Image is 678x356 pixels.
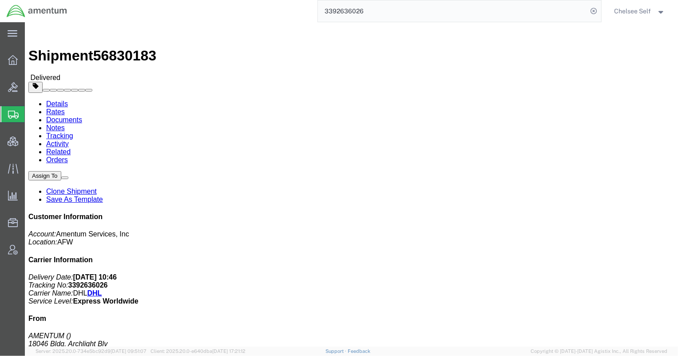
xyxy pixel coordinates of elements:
input: Search for shipment number, reference number [318,0,588,22]
img: logo [6,4,67,18]
span: Copyright © [DATE]-[DATE] Agistix Inc., All Rights Reserved [531,348,667,355]
span: Chelsee Self [615,6,651,16]
a: Feedback [348,348,370,354]
span: Server: 2025.20.0-734e5bc92d9 [36,348,147,354]
iframe: FS Legacy Container [25,22,678,347]
span: Client: 2025.20.0-e640dba [151,348,246,354]
button: Chelsee Self [614,6,666,16]
span: [DATE] 09:51:07 [111,348,147,354]
a: Support [325,348,348,354]
span: [DATE] 17:21:12 [212,348,246,354]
